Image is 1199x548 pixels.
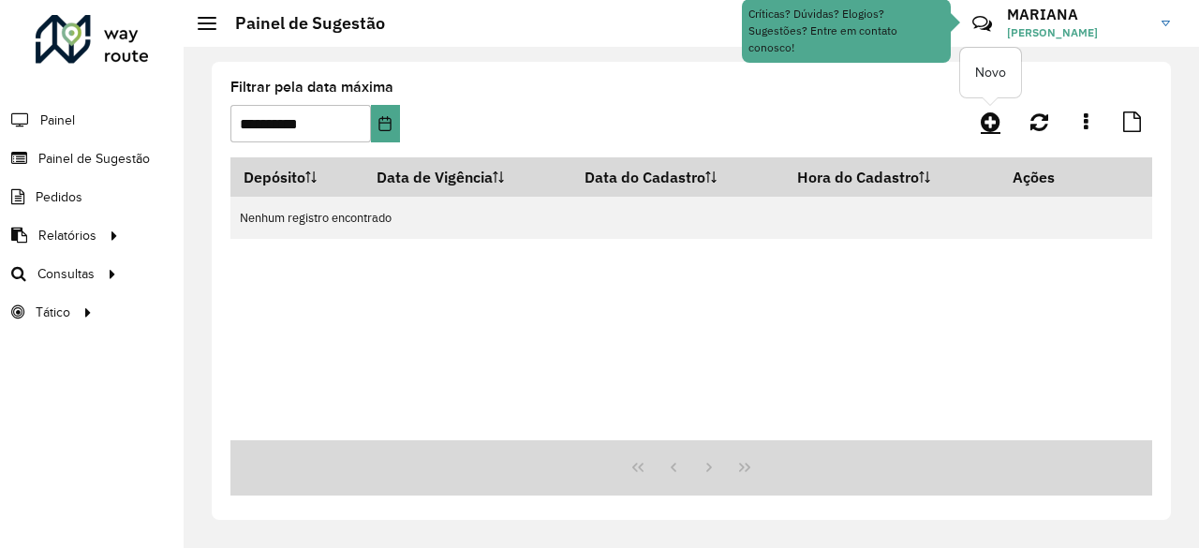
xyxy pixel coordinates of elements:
th: Depósito [230,157,364,197]
label: Filtrar pela data máxima [230,76,393,98]
span: Relatórios [38,226,96,245]
th: Data de Vigência [364,157,571,197]
span: Consultas [37,264,95,284]
a: Contato Rápido [962,4,1002,44]
td: Nenhum registro encontrado [230,197,1152,239]
span: [PERSON_NAME] [1007,24,1147,41]
span: Pedidos [36,187,82,207]
div: Novo [960,48,1021,97]
th: Data do Cadastro [571,157,785,197]
button: Choose Date [371,105,400,142]
span: Painel de Sugestão [38,149,150,169]
h2: Painel de Sugestão [216,13,385,34]
span: Painel [40,111,75,130]
th: Ações [999,157,1112,197]
h3: MARIANA [1007,6,1147,23]
span: Tático [36,303,70,322]
th: Hora do Cadastro [785,157,999,197]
